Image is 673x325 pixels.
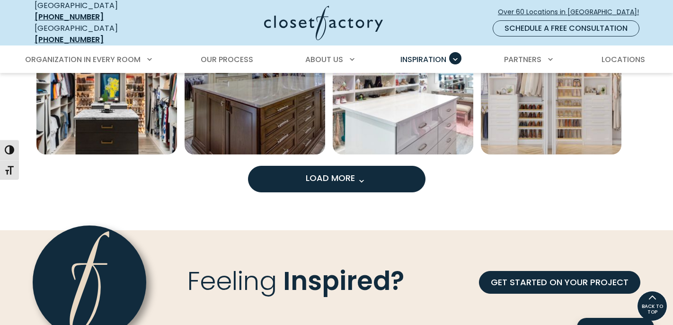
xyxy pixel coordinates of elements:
img: Walk-in with dual islands, extensive hanging and shoe space, and accent-lit shelves highlighting ... [36,14,177,154]
nav: Primary Menu [18,46,655,73]
a: Open inspiration gallery to preview enlarged image [333,14,473,154]
a: Over 60 Locations in [GEOGRAPHIC_DATA]! [497,4,647,20]
a: [PHONE_NUMBER] [35,11,104,22]
a: GET STARTED ON YOUR PROJECT [479,271,640,294]
span: Over 60 Locations in [GEOGRAPHIC_DATA]! [498,7,646,17]
span: Inspired? [283,263,404,299]
a: Open inspiration gallery to preview enlarged image [481,14,621,154]
span: Our Process [201,54,253,65]
span: Load More [306,172,367,184]
a: Open inspiration gallery to preview enlarged image [36,14,177,154]
div: [GEOGRAPHIC_DATA] [35,23,172,45]
span: Partners [504,54,541,65]
button: Load more inspiration gallery images [248,166,425,192]
img: Spacious closet with cream-toned cabinets, a large island with deep drawer storage, built-in glas... [185,14,325,154]
span: About Us [305,54,343,65]
a: Schedule a Free Consultation [493,20,639,36]
span: Locations [602,54,645,65]
span: Inspiration [400,54,446,65]
span: Organization in Every Room [25,54,141,65]
a: Open inspiration gallery to preview enlarged image [185,14,325,154]
span: BACK TO TOP [638,304,667,315]
a: BACK TO TOP [637,291,667,321]
img: Closet featuring a large white island, wall of shelves for shoes and boots, and a sparkling chand... [333,14,473,154]
img: Closet Factory Logo [264,6,383,40]
img: Double hanging, open shelves, and angled shoe racks bring structure to this symmetrical reach-in ... [481,14,621,154]
span: Feeling [187,263,277,299]
a: [PHONE_NUMBER] [35,34,104,45]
